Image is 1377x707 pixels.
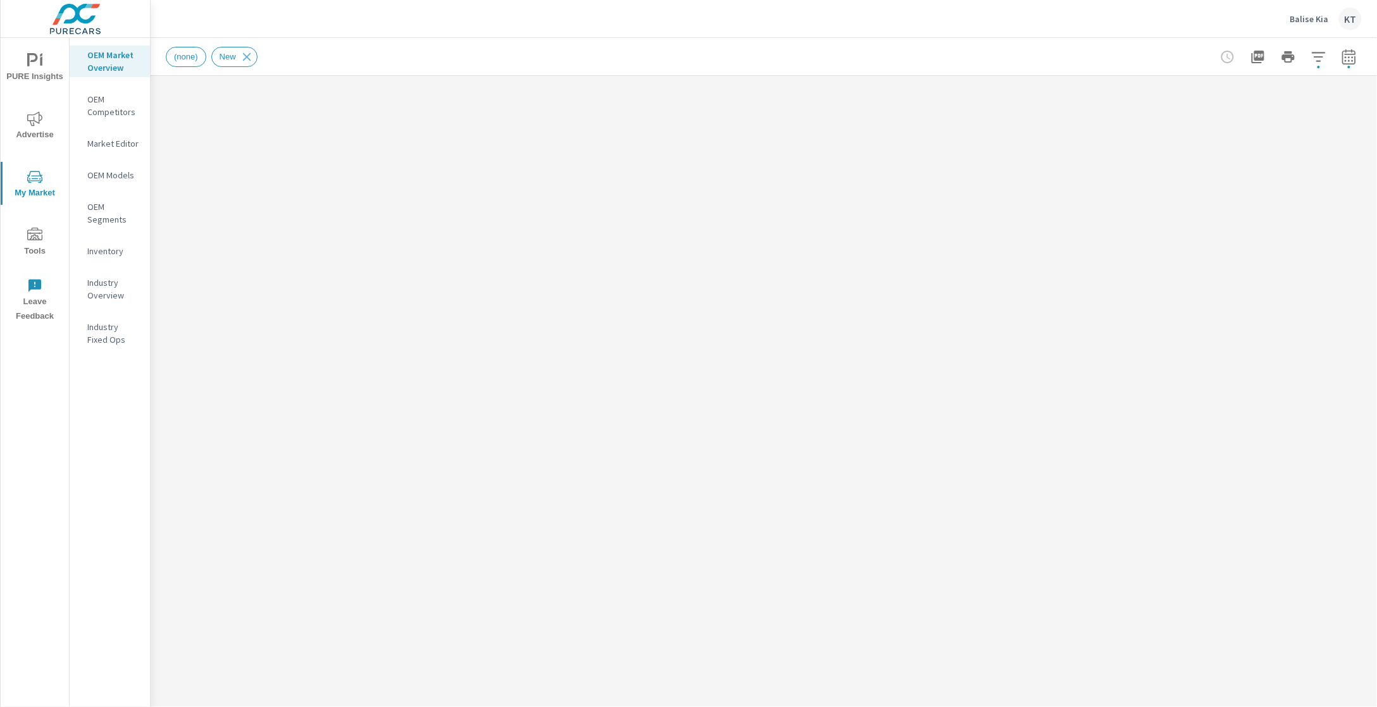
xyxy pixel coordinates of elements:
[87,93,140,118] p: OEM Competitors
[1306,44,1331,70] button: Apply Filters
[4,169,65,200] span: My Market
[87,245,140,257] p: Inventory
[70,134,150,153] div: Market Editor
[87,321,140,346] p: Industry Fixed Ops
[211,47,258,67] div: New
[4,111,65,142] span: Advertise
[87,137,140,150] p: Market Editor
[1339,8,1362,30] div: KT
[1276,44,1301,70] button: Print Report
[212,52,244,61] span: New
[70,197,150,229] div: OEM Segments
[70,166,150,185] div: OEM Models
[87,49,140,74] p: OEM Market Overview
[87,200,140,226] p: OEM Segments
[70,46,150,77] div: OEM Market Overview
[1245,44,1271,70] button: "Export Report to PDF"
[4,53,65,84] span: PURE Insights
[4,278,65,324] span: Leave Feedback
[87,169,140,181] p: OEM Models
[87,276,140,302] p: Industry Overview
[4,228,65,259] span: Tools
[1290,13,1329,25] p: Balise Kia
[1336,44,1362,70] button: Select Date Range
[70,242,150,261] div: Inventory
[166,52,206,61] span: (none)
[70,90,150,121] div: OEM Competitors
[70,273,150,305] div: Industry Overview
[70,317,150,349] div: Industry Fixed Ops
[1,38,69,329] div: nav menu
